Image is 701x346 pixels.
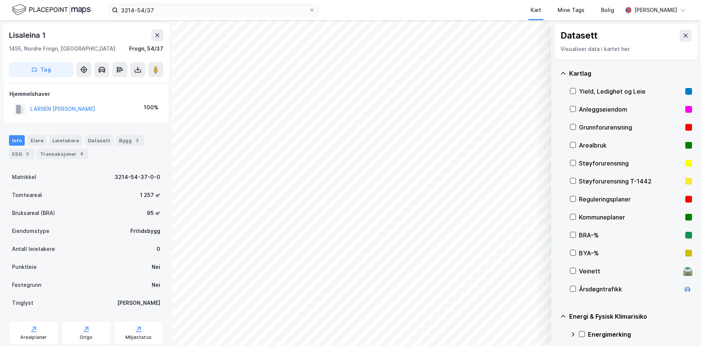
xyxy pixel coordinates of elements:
[12,227,49,236] div: Eiendomstype
[12,173,36,182] div: Matrikkel
[579,285,680,294] div: Årsdøgntrafikk
[12,3,91,16] img: logo.f888ab2527a4732fd821a326f86c7f29.svg
[9,149,34,159] div: ESG
[85,135,113,146] div: Datasett
[133,137,141,144] div: 3
[12,262,37,271] div: Punktleie
[579,141,682,150] div: Arealbruk
[561,30,598,42] div: Datasett
[683,266,693,276] div: 🛣️
[579,213,682,222] div: Kommuneplaner
[152,262,160,271] div: Nei
[601,6,614,15] div: Bolig
[664,310,701,346] iframe: Chat Widget
[9,44,115,53] div: 1455, Nordre Frogn, [GEOGRAPHIC_DATA]
[117,298,160,307] div: [PERSON_NAME]
[115,173,160,182] div: 3214-54-37-0-0
[9,135,25,146] div: Info
[9,89,163,98] div: Hjemmelshaver
[579,87,682,96] div: Yield, Ledighet og Leie
[579,123,682,132] div: Grunnforurensning
[147,209,160,218] div: 95 ㎡
[12,298,33,307] div: Tinglyst
[130,227,160,236] div: Fritidsbygg
[80,334,93,340] div: Origo
[28,135,46,146] div: Eiere
[125,334,152,340] div: Miljøstatus
[12,245,55,254] div: Antall leietakere
[579,249,682,258] div: BYA–%
[9,62,73,77] button: Tag
[579,231,682,240] div: BRA–%
[579,195,682,204] div: Reguleringsplaner
[558,6,585,15] div: Mine Tags
[579,177,682,186] div: Støyforurensning T-1442
[37,149,88,159] div: Transaksjoner
[569,69,692,78] div: Kartlag
[12,191,42,200] div: Tomteareal
[24,150,31,158] div: 3
[129,44,163,53] div: Frogn, 54/37
[588,330,692,339] div: Energimerking
[634,6,677,15] div: [PERSON_NAME]
[579,105,682,114] div: Anleggseiendom
[579,267,680,276] div: Veinett
[118,4,309,16] input: Søk på adresse, matrikkel, gårdeiere, leietakere eller personer
[152,280,160,289] div: Nei
[116,135,144,146] div: Bygg
[144,103,158,112] div: 100%
[78,150,85,158] div: 8
[12,280,41,289] div: Festegrunn
[531,6,541,15] div: Kart
[561,45,692,54] div: Visualiser data i kartet her.
[569,312,692,321] div: Energi & Fysisk Klimarisiko
[9,29,47,41] div: Lisaleina 1
[20,334,47,340] div: Arealplaner
[140,191,160,200] div: 1 257 ㎡
[157,245,160,254] div: 0
[49,135,82,146] div: Leietakere
[12,209,55,218] div: Bruksareal (BRA)
[579,159,682,168] div: Støyforurensning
